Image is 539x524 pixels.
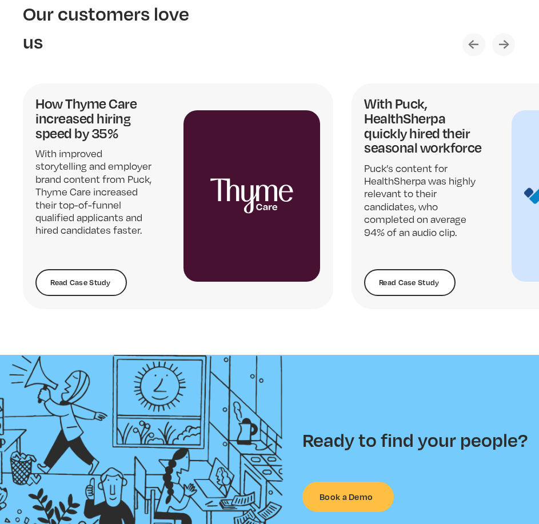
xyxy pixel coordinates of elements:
[302,426,528,454] h2: Ready to find your people?
[35,269,127,297] a: Read Case Study
[364,269,456,297] a: Read Case Study
[302,482,394,513] a: Book a Demo
[492,33,515,56] div: Next slide
[364,96,484,154] h4: With Puck, HealthSherpa quickly hired their seasonal workforce
[35,147,155,237] p: With improved storytelling and employer brand content from Puck, Thyme Care increased their top-o...
[23,83,333,309] div: 1 / 5
[35,96,155,140] h4: How Thyme Care increased hiring speed by 35%
[364,162,484,239] p: Puck’s content for HealthSherpa was highly relevant to their candidates, who completed on average...
[462,33,485,56] div: Previous slide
